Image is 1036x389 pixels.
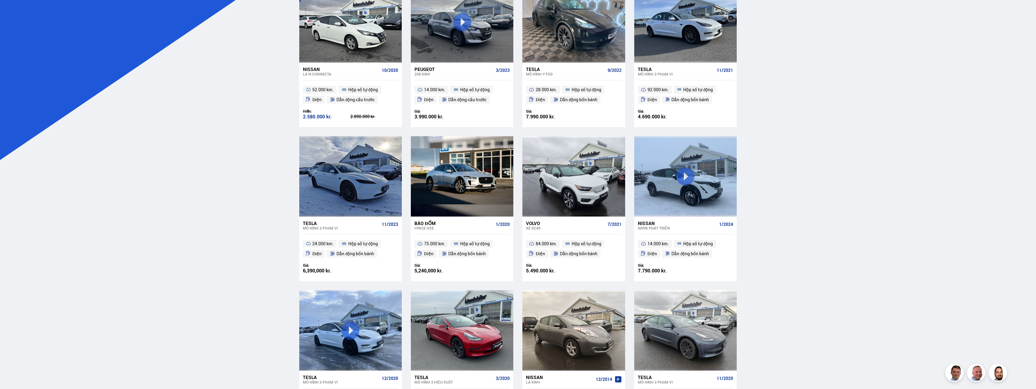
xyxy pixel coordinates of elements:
span: Điện [312,250,322,257]
span: 28.000 km. [536,86,557,93]
div: Nissan [638,220,717,226]
span: 11/2023 [382,222,398,227]
div: Mô hình 3 PHẠM VI [638,72,714,76]
div: Xe XC40 [526,226,605,230]
span: Hộp số tự động [683,240,713,247]
div: Tesla [303,375,379,380]
span: 9/2022 [608,68,622,73]
div: Tesla [303,220,379,226]
span: Điện [648,250,657,257]
div: Tesla [414,375,493,380]
span: 75.000 km. [424,240,445,247]
span: 11/2021 [717,68,733,73]
font: 6,390,000 kr. [303,267,331,274]
span: Hộp số tự động [460,240,490,247]
span: 24.000 km. [312,240,333,247]
span: Dẫn động bốn bánh [560,96,597,103]
span: Dẫn động cầu trước [336,96,375,103]
span: 84.000 km. [536,240,557,247]
span: Dẫn động bốn bánh [671,96,709,103]
div: Giá: [414,109,462,114]
div: Mô hình 3 PHẠM VI [303,226,379,230]
a: Tesla Mô hình 3 PHẠM VI 11/2021 92.000 km. Hộp số tự động Điện Dẫn động bốn bánh Giá: 4.690.000 kr. [634,63,737,127]
a: Nissan Ariya PHÁT TRIỂN 1/2024 14.000 km. Hộp số tự động Điện Dẫn động bốn bánh Giá: 7.790.000 kr. [634,217,737,281]
span: 11/2020 [717,376,733,381]
div: Giá: [526,109,574,114]
span: Điện [648,96,657,103]
span: Dẫn động cầu trước [448,96,486,103]
img: nhp88E3Fdnt1Opn2.png [990,365,1008,383]
span: 52.000 km. [312,86,333,93]
span: Điện [536,96,545,103]
span: Hộp số tự động [572,86,601,93]
span: Hộp số tự động [348,240,378,247]
button: Mở tiện ích trò chuyện LiveChat [5,2,23,21]
span: 14.000 km. [648,240,669,247]
font: 3.990.000 kr. [414,113,443,120]
div: Giá: [526,263,574,268]
div: Nissan [303,66,379,72]
div: Tesla [638,375,714,380]
span: Điện [536,250,545,257]
div: Lá N-CONNECTA [303,72,379,76]
a: Volvo Xe XC40 7/2021 84.000 km. Hộp số tự động Điện Dẫn động bốn bánh Giá: 5.490.000 kr. [522,217,625,281]
span: 10/2020 [382,68,398,73]
span: Điện [424,250,434,257]
span: Hộp số tự động [683,86,713,93]
div: I-Pace HSE [414,226,493,230]
div: Giá: [638,263,686,268]
span: 1/2020 [496,222,510,227]
span: 3/2020 [496,376,510,381]
span: 3/2023 [496,68,510,73]
div: Peugeot [414,66,493,72]
div: Báo đốm [414,220,493,226]
div: Giá: [638,109,686,114]
span: Hộp số tự động [460,86,490,93]
div: Mô hình 3 PHẠM VI [638,380,714,384]
div: Tesla [526,66,605,72]
div: Ariya PHÁT TRIỂN [638,226,717,230]
div: Nissan [526,375,593,380]
a: Báo đốm I-Pace HSE 1/2020 75.000 km. Hộp số tự động Điện Dẫn động bốn bánh Giá: 5,240,000 kr. [411,217,513,281]
font: 5,240,000 kr. [414,267,443,274]
div: Mô hình 3 HIỆU SUẤT [414,380,493,384]
span: Hộp số tự động [348,86,378,93]
a: Peugeot 208 KWH 3/2023 14.000 km. Hộp số tự động Điện Dẫn động cầu trước Giá: 3.990.000 kr. [411,63,513,127]
span: 92.000 km. [648,86,669,93]
font: 7.790.000 kr. [638,267,667,274]
span: 7/2021 [608,222,622,227]
span: Dẫn động bốn bánh [671,250,709,257]
span: 12/2014 [596,377,612,382]
img: FbJEzSuNWCJXmdc-.webp [946,365,964,383]
div: Volvo [526,220,605,226]
div: Tesla [638,66,714,72]
div: Giá: [414,263,462,268]
span: Dẫn động bốn bánh [448,250,486,257]
div: Hiến: [303,109,351,114]
font: 2.580.000 kr. [303,113,332,120]
div: Lá KWH [526,380,593,384]
font: 5.490.000 kr. [526,267,555,274]
span: Điện [424,96,434,103]
div: 2.890.000 kr. [350,114,398,119]
span: 1/2024 [719,222,733,227]
span: 14.000 km. [424,86,445,93]
span: Điện [312,96,322,103]
span: 12/2020 [382,376,398,381]
span: Dẫn động bốn bánh [560,250,597,257]
span: Dẫn động bốn bánh [336,250,374,257]
a: Nissan Lá N-CONNECTA 10/2020 52.000 km. Hộp số tự động Điện Dẫn động cầu trước Hiến: 2.580.000 kr... [299,63,402,127]
a: Tesla Mô hình Y FSD 9/2022 28.000 km. Hộp số tự động Điện Dẫn động bốn bánh Giá: 7.990.000 kr. [522,63,625,127]
span: Hộp số tự động [572,240,601,247]
div: Mô hình Y FSD [526,72,605,76]
div: Mô hình 3 PHẠM VI [303,380,379,384]
font: 7.990.000 kr. [526,113,555,120]
div: 208 KWH [414,72,493,76]
a: Tesla Mô hình 3 PHẠM VI 11/2023 24.000 km. Hộp số tự động Điện Dẫn động bốn bánh Giá: 6,390,000 kr. [299,217,402,281]
div: Giá: [303,263,351,268]
img: siFngHWaQ9KaOqBr.png [968,365,986,383]
font: 4.690.000 kr. [638,113,667,120]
